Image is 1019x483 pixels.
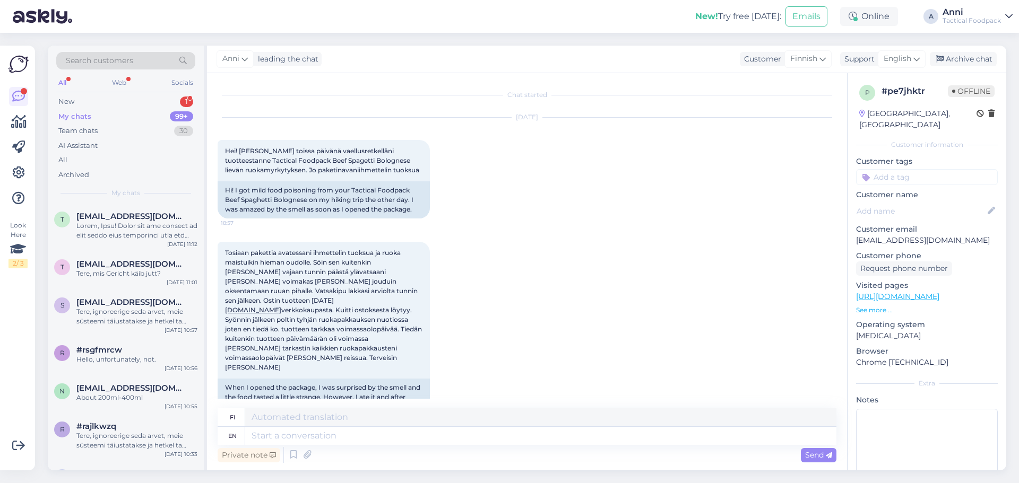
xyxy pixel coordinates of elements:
[76,355,197,364] div: Hello, unfortunately, not.
[61,301,64,309] span: s
[856,261,952,276] div: Request phone number
[230,408,235,426] div: fi
[840,54,875,65] div: Support
[805,450,832,460] span: Send
[169,76,195,90] div: Socials
[58,140,98,151] div: AI Assistant
[58,126,98,136] div: Team chats
[76,345,122,355] span: #rsgfmrcw
[856,330,998,341] p: [MEDICAL_DATA]
[167,278,197,286] div: [DATE] 11:01
[76,212,187,221] span: tomi.maatta1@gmail.com
[58,155,67,165] div: All
[856,169,998,185] input: Add a tag
[856,235,998,246] p: [EMAIL_ADDRESS][DOMAIN_NAME]
[76,469,187,479] span: tikoandres+tactical@gmail.com
[170,111,193,122] div: 99+
[110,76,128,90] div: Web
[76,393,197,402] div: About 200ml-400ml
[165,450,197,458] div: [DATE] 10:33
[76,307,197,326] div: Tere, ignoreerige seda arvet, meie süsteemi täiustatakse ja hetkel ta saadab arveid justkui on ma...
[856,224,998,235] p: Customer email
[859,108,977,130] div: [GEOGRAPHIC_DATA], [GEOGRAPHIC_DATA]
[856,319,998,330] p: Operating system
[225,249,424,371] span: Tosiaan pakettia avatessani ihmettelin tuoksua ja ruoka maistuikin hieman oudolle. Söin sen kuite...
[165,364,197,372] div: [DATE] 10:56
[76,421,116,431] span: #rajlkwzq
[948,85,995,97] span: Offline
[76,259,187,269] span: tl1309@icloud.com
[856,292,939,301] a: [URL][DOMAIN_NAME]
[76,383,187,393] span: nadinenaq1oeil@gmail.com
[218,448,280,462] div: Private note
[225,306,281,314] a: [DOMAIN_NAME]
[856,379,998,388] div: Extra
[695,10,781,23] div: Try free [DATE]:
[58,111,91,122] div: My chats
[222,53,239,65] span: Anni
[180,96,193,107] div: 1
[218,90,836,100] div: Chat started
[225,147,419,174] span: Hei! [PERSON_NAME] toissa päivänä vaellusretkelläni tuotteestanne Tactical Foodpack Beef Spagetti...
[740,54,781,65] div: Customer
[221,219,261,227] span: 18:57
[923,9,938,24] div: A
[254,54,318,65] div: leading the chat
[857,205,986,217] input: Add name
[76,221,197,240] div: Lorem, Ipsu! Dolor sit ame consect ad elit seddo eius temporinci utla etd Magnaali Enimadmi Veni ...
[865,89,870,96] span: p
[58,96,74,107] div: New
[695,11,718,21] b: New!
[856,156,998,167] p: Customer tags
[59,387,65,395] span: n
[856,394,998,406] p: Notes
[111,188,140,198] span: My chats
[856,140,998,150] div: Customer information
[167,240,197,248] div: [DATE] 11:12
[76,431,197,450] div: Tere, ignoreerige seda arvet, meie süsteemi täiustatakse ja hetkel ta saadab arveid justkui on ma...
[60,349,65,357] span: r
[165,326,197,334] div: [DATE] 10:57
[856,189,998,200] p: Customer name
[61,263,64,271] span: t
[943,8,1013,25] a: AnniTactical Foodpack
[58,170,89,180] div: Archived
[56,76,68,90] div: All
[884,53,911,65] span: English
[8,54,29,74] img: Askly Logo
[840,7,898,26] div: Online
[856,250,998,261] p: Customer phone
[790,53,817,65] span: Finnish
[943,8,1001,16] div: Anni
[76,269,197,278] div: Tere, mis Gericht käib jutt?
[856,346,998,357] p: Browser
[856,280,998,291] p: Visited pages
[174,126,193,136] div: 30
[76,297,187,307] span: sse_passau@t-online.de
[943,16,1001,25] div: Tactical Foodpack
[61,215,64,223] span: t
[8,259,28,268] div: 2 / 3
[228,427,237,445] div: en
[218,112,836,122] div: [DATE]
[856,305,998,315] p: See more ...
[66,55,133,66] span: Search customers
[8,221,28,268] div: Look Here
[218,181,430,218] div: Hi! I got mild food poisoning from your Tactical Foodpack Beef Spaghetti Bolognese on my hiking t...
[785,6,827,27] button: Emails
[165,402,197,410] div: [DATE] 10:55
[930,52,997,66] div: Archive chat
[856,357,998,368] p: Chrome [TECHNICAL_ID]
[882,85,948,98] div: # pe7jhktr
[60,425,65,433] span: r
